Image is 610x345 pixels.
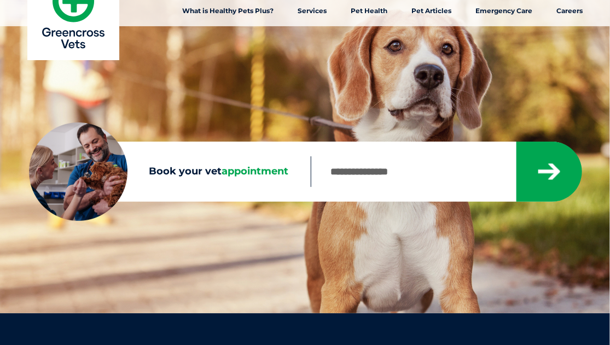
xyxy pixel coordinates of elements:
label: Book your vet [29,166,311,178]
span: appointment [222,165,289,177]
